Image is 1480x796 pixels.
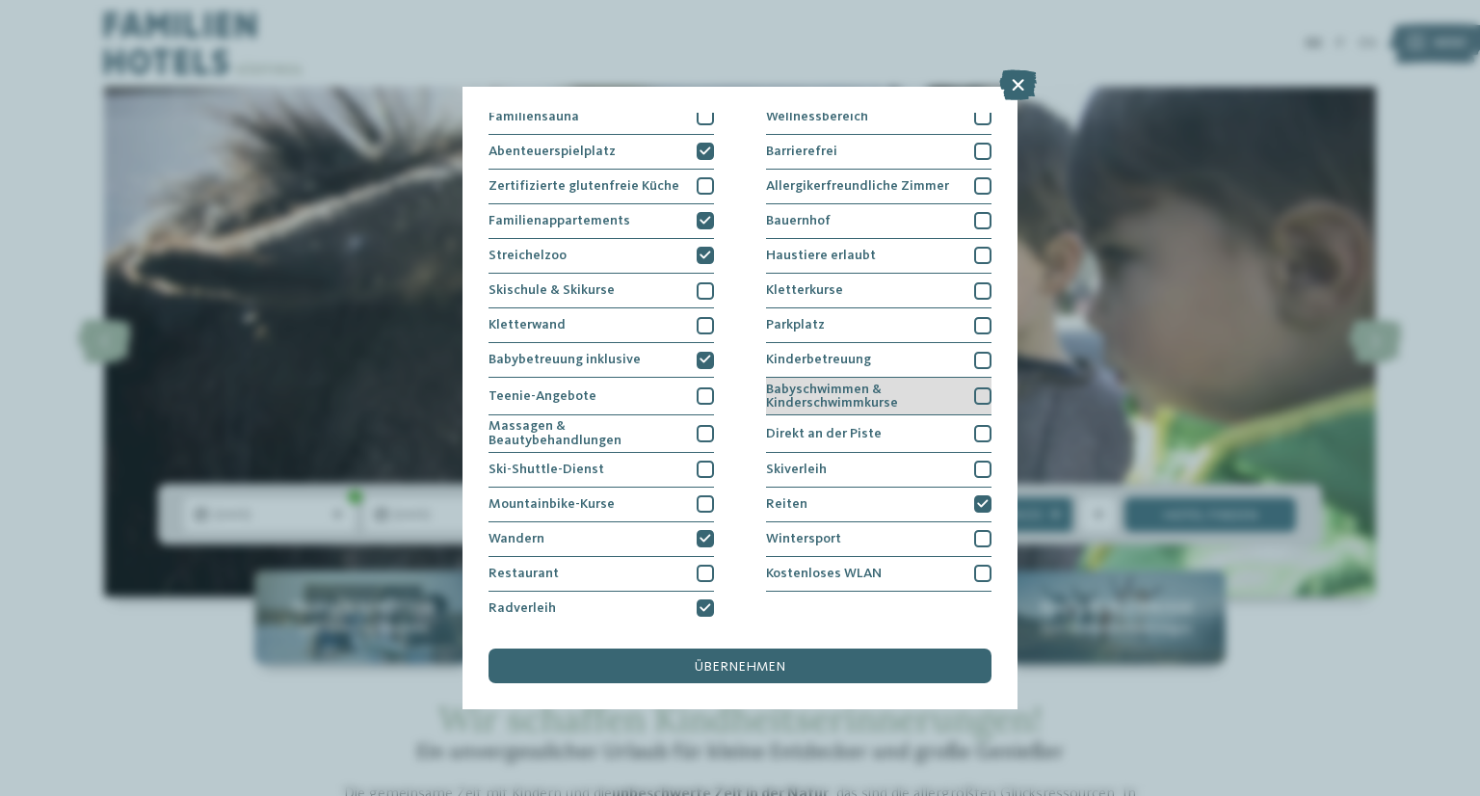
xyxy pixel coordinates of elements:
span: Familiensauna [489,110,579,123]
span: Kletterwand [489,318,566,332]
span: Kinderbetreuung [766,353,871,366]
span: Kletterkurse [766,283,843,297]
span: Wellnessbereich [766,110,868,123]
span: Parkplatz [766,318,825,332]
span: Skischule & Skikurse [489,283,615,297]
span: Ski-Shuttle-Dienst [489,463,604,476]
span: Babyschwimmen & Kinderschwimmkurse [766,383,962,411]
span: Barrierefrei [766,145,837,158]
span: Haustiere erlaubt [766,249,876,262]
span: Wintersport [766,532,841,545]
span: Allergikerfreundliche Zimmer [766,179,949,193]
span: Zertifizierte glutenfreie Küche [489,179,679,193]
span: Reiten [766,497,807,511]
span: Radverleih [489,601,556,615]
span: Abenteuerspielplatz [489,145,616,158]
span: übernehmen [695,660,785,674]
span: Kostenloses WLAN [766,567,882,580]
span: Familienappartements [489,214,630,227]
span: Mountainbike-Kurse [489,497,615,511]
span: Bauernhof [766,214,831,227]
span: Restaurant [489,567,559,580]
span: Streichelzoo [489,249,567,262]
span: Massagen & Beautybehandlungen [489,419,684,447]
span: Teenie-Angebote [489,389,596,403]
span: Direkt an der Piste [766,427,882,440]
span: Babybetreuung inklusive [489,353,641,366]
span: Skiverleih [766,463,827,476]
span: Wandern [489,532,544,545]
